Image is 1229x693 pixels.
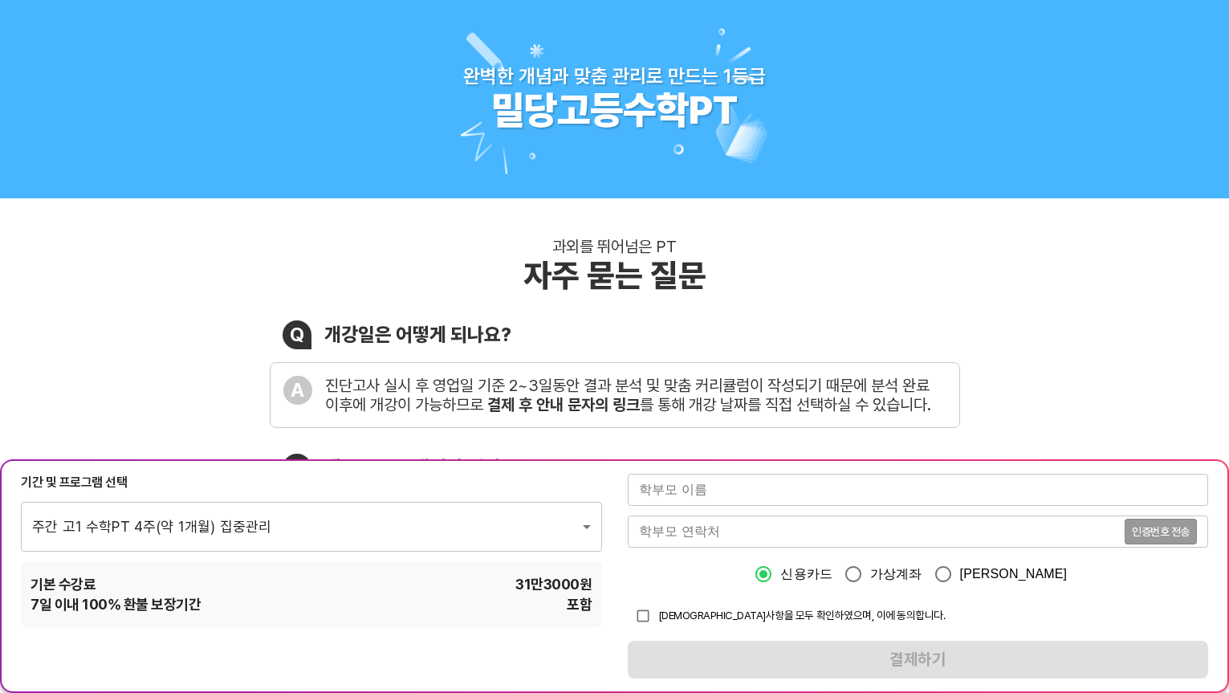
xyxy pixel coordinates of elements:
[780,565,832,584] span: 신용카드
[487,395,640,414] b: 결제 후 안내 문자의 링크
[491,88,738,134] div: 밀당고등수학PT
[283,454,311,483] div: Q
[21,501,602,551] div: 주간 고1 수학PT 4주(약 1개월) 집중관리
[31,574,96,594] span: 기본 수강료
[628,474,1209,506] input: 학부모 이름을 입력해주세요
[658,609,946,622] span: [DEMOGRAPHIC_DATA]사항을 모두 확인하였으며, 이에 동의합니다.
[523,256,706,295] div: 자주 묻는 질문
[324,323,511,346] div: 개강일은 어떻게 되나요?
[960,565,1068,584] span: [PERSON_NAME]
[324,456,528,479] div: 태블릿을 구매해야 될까요?
[567,594,592,614] span: 포함
[463,64,766,88] div: 완벽한 개념과 맞춤 관리로 만드는 1등급
[31,594,201,614] span: 7 일 이내 100% 환불 보장기간
[283,376,312,405] div: A
[515,574,592,594] span: 31만3000 원
[628,516,1125,548] input: 학부모 연락처를 입력해주세요
[870,565,922,584] span: 가상계좌
[325,376,946,414] div: 진단고사 실시 후 영업일 기준 2~3일동안 결과 분석 및 맞춤 커리큘럼이 작성되기 때문에 분석 완료 이후에 개강이 가능하므로 를 통해 개강 날짜를 직접 선택하실 수 있습니다.
[283,320,311,349] div: Q
[21,474,602,491] div: 기간 및 프로그램 선택
[552,237,677,256] div: 과외를 뛰어넘은 PT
